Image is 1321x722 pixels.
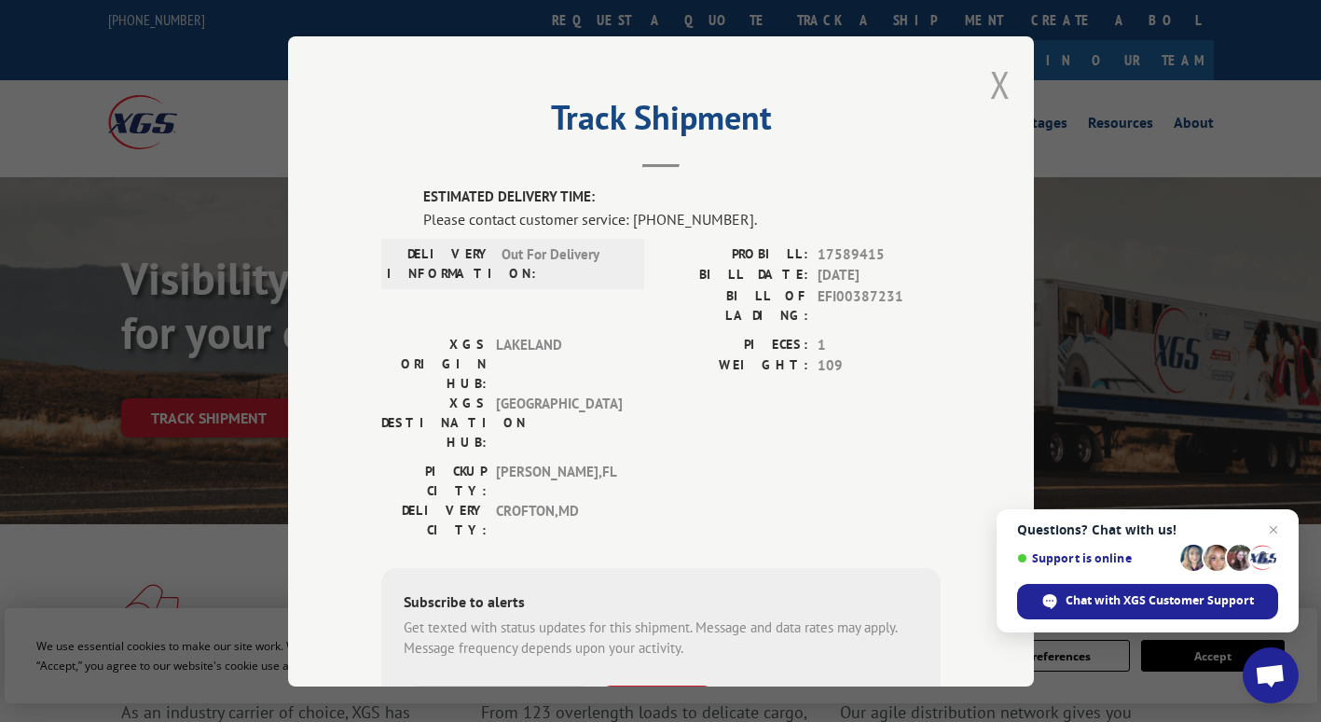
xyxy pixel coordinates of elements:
div: Open chat [1243,647,1299,703]
span: Out For Delivery [502,243,627,283]
div: Get texted with status updates for this shipment. Message and data rates may apply. Message frequ... [404,617,918,659]
h2: Track Shipment [381,104,941,140]
label: ESTIMATED DELIVERY TIME: [423,187,941,208]
label: BILL OF LADING: [661,285,808,325]
label: WEIGHT: [661,355,808,377]
span: EFI00387231 [818,285,941,325]
div: Chat with XGS Customer Support [1017,584,1278,619]
span: LAKELAND [496,334,622,393]
span: 109 [818,355,941,377]
label: DELIVERY CITY: [381,500,487,539]
span: [DATE] [818,265,941,286]
span: 17589415 [818,243,941,265]
label: PICKUP CITY: [381,461,487,500]
span: 1 [818,334,941,355]
label: XGS DESTINATION HUB: [381,393,487,451]
span: CROFTON , MD [496,500,622,539]
span: [GEOGRAPHIC_DATA] [496,393,622,451]
label: DELIVERY INFORMATION: [387,243,492,283]
span: [PERSON_NAME] , FL [496,461,622,500]
span: Support is online [1017,551,1174,565]
label: PIECES: [661,334,808,355]
span: Questions? Chat with us! [1017,522,1278,537]
label: PROBILL: [661,243,808,265]
label: XGS ORIGIN HUB: [381,334,487,393]
div: Subscribe to alerts [404,590,918,617]
span: Chat with XGS Customer Support [1066,592,1254,609]
button: Close modal [990,60,1011,109]
label: BILL DATE: [661,265,808,286]
div: Please contact customer service: [PHONE_NUMBER]. [423,207,941,229]
span: Close chat [1262,519,1285,541]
